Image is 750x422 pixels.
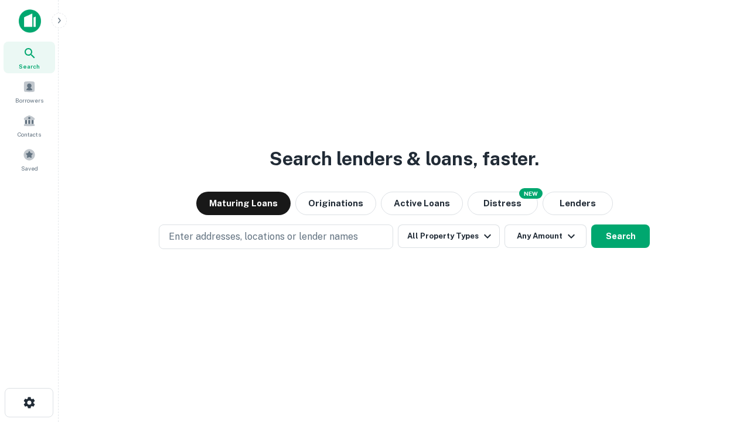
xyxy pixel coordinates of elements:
[504,224,587,248] button: Any Amount
[4,76,55,107] a: Borrowers
[21,164,38,173] span: Saved
[519,188,543,199] div: NEW
[295,192,376,215] button: Originations
[19,62,40,71] span: Search
[543,192,613,215] button: Lenders
[381,192,463,215] button: Active Loans
[591,224,650,248] button: Search
[4,110,55,141] a: Contacts
[159,224,393,249] button: Enter addresses, locations or lender names
[19,9,41,33] img: capitalize-icon.png
[691,291,750,347] iframe: Chat Widget
[196,192,291,215] button: Maturing Loans
[270,145,539,173] h3: Search lenders & loans, faster.
[4,144,55,175] a: Saved
[169,230,358,244] p: Enter addresses, locations or lender names
[15,96,43,105] span: Borrowers
[18,130,41,139] span: Contacts
[468,192,538,215] button: Search distressed loans with lien and other non-mortgage details.
[398,224,500,248] button: All Property Types
[4,42,55,73] a: Search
